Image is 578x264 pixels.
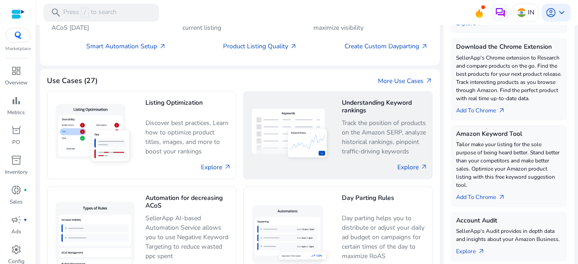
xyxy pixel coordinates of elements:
p: SellerApp's Chrome extension to Research and compare products on the go. Find the best products f... [456,54,562,102]
p: SellerApp's Audit provides in depth data and insights about your Amazon Business. [456,227,562,243]
p: Discover best practices, Learn how to optimize product titles, images, and more to boost your ran... [145,118,232,157]
img: Listing Optimization [52,100,138,171]
span: arrow_outward [425,77,433,84]
span: arrow_outward [224,163,231,171]
a: Add To Chrome [456,189,513,202]
span: orders [11,125,22,136]
p: Sales [9,198,23,206]
a: Explore [201,162,231,172]
a: Product Listing Quality [223,42,297,51]
span: arrow_outward [420,163,428,171]
p: Track the position of products on the Amazon SERP, analyze historical rankings, pinpoint traffic-... [342,118,428,157]
h5: Understanding Keyword rankings [342,99,428,115]
span: arrow_outward [478,248,485,255]
h5: Day Parting Rules [342,195,428,210]
img: in.svg [517,8,526,17]
span: fiber_manual_record [23,188,27,192]
p: Press to search [63,8,117,18]
h5: Listing Optimization [145,99,232,115]
p: Tailor make your listing for the sole purpose of being heard better. Stand better than your compe... [456,140,562,189]
span: / [81,8,89,18]
span: campaign [11,214,22,225]
h5: Automation for decreasing ACoS [145,195,232,210]
a: Add To Chrome [456,102,513,115]
p: Inventory [5,168,28,176]
h4: Use Cases (27) [47,77,98,85]
p: IN [528,5,534,20]
span: account_circle [545,7,556,18]
p: Overview [5,79,28,87]
span: search [51,7,61,18]
p: PO [12,138,20,146]
span: inventory_2 [11,155,22,166]
a: Create Custom Dayparting [345,42,428,51]
p: Marketplace [5,46,31,52]
span: settings [11,244,22,255]
a: Explorearrow_outward [456,243,492,256]
p: Ads [11,227,21,236]
p: Day parting helps you to distribute or adjust your daily ad budget on campaigns for certain times... [342,213,428,261]
span: dashboard [11,65,22,76]
span: donut_small [11,185,22,195]
a: More Use Casesarrow_outward [378,76,433,86]
a: Explore [397,162,428,172]
p: Metrics [7,108,25,116]
span: arrow_outward [290,43,297,50]
img: Understanding Keyword rankings [248,105,335,165]
span: bar_chart [11,95,22,106]
p: SellerApp AI-based Automation Service allows you to use Negative Keyword Targeting to reduce wast... [145,213,232,261]
span: arrow_outward [159,43,166,50]
h5: Download the Chrome Extension [456,43,562,51]
h5: Amazon Keyword Tool [456,130,562,138]
span: keyboard_arrow_down [556,7,567,18]
span: arrow_outward [421,43,428,50]
h5: Account Audit [456,217,562,225]
span: arrow_outward [478,20,485,27]
img: QC-logo.svg [10,32,26,39]
a: Smart Automation Setup [86,42,166,51]
span: arrow_outward [498,107,505,114]
span: fiber_manual_record [23,218,27,222]
span: arrow_outward [498,194,505,201]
